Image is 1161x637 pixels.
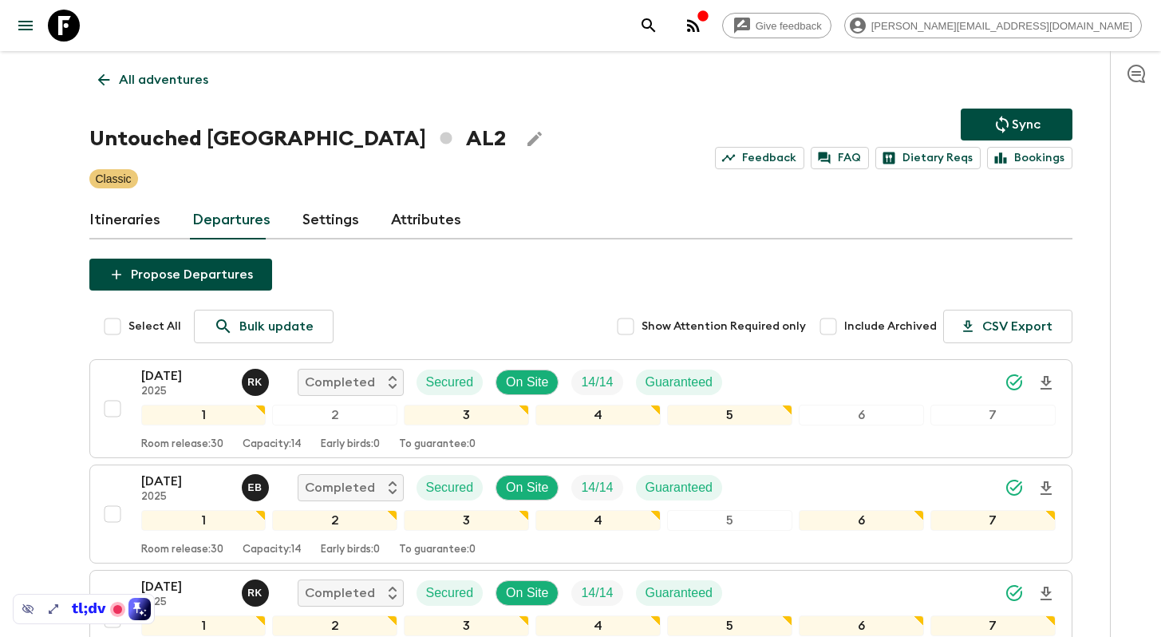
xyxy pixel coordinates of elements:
a: Give feedback [722,13,831,38]
span: [PERSON_NAME][EMAIL_ADDRESS][DOMAIN_NAME] [863,20,1141,32]
button: Edit Adventure Title [519,123,551,155]
div: 3 [404,405,529,425]
div: 3 [404,615,529,636]
p: Capacity: 14 [243,544,302,556]
div: Secured [417,370,484,395]
button: Sync adventure departures to the booking engine [961,109,1072,140]
p: Room release: 30 [141,438,223,451]
span: Erild Balla [242,479,272,492]
p: Completed [305,373,375,392]
p: 14 / 14 [581,584,613,603]
button: [DATE]2025Robert KacaCompletedSecuredOn SiteTrip FillGuaranteed1234567Room release:30Capacity:14E... [89,359,1072,458]
div: On Site [496,580,559,606]
button: Propose Departures [89,259,272,291]
svg: Download Onboarding [1037,584,1056,603]
button: CSV Export [943,310,1072,343]
p: Secured [426,584,474,603]
div: 1 [141,615,267,636]
p: Capacity: 14 [243,438,302,451]
a: FAQ [811,147,869,169]
p: [DATE] [141,366,229,386]
p: To guarantee: 0 [399,544,476,556]
a: Itineraries [89,201,160,239]
p: Secured [426,373,474,392]
p: 14 / 14 [581,478,613,497]
p: On Site [506,373,548,392]
a: Bulk update [194,310,334,343]
a: Departures [192,201,271,239]
p: On Site [506,584,548,603]
span: Give feedback [747,20,831,32]
div: 5 [667,405,792,425]
div: Trip Fill [571,475,622,500]
svg: Synced Successfully [1005,478,1024,497]
p: 14 / 14 [581,373,613,392]
span: Include Archived [844,318,937,334]
p: All adventures [119,70,208,89]
div: 2 [272,615,397,636]
p: 2025 [141,386,229,398]
div: 2 [272,405,397,425]
div: 1 [141,405,267,425]
button: menu [10,10,41,42]
button: [DATE]2025Erild BallaCompletedSecuredOn SiteTrip FillGuaranteed1234567Room release:30Capacity:14E... [89,465,1072,564]
a: Settings [302,201,359,239]
p: Bulk update [239,317,314,336]
div: 5 [667,510,792,531]
div: 1 [141,510,267,531]
p: Guaranteed [646,373,713,392]
p: Room release: 30 [141,544,223,556]
div: 4 [535,510,661,531]
a: Dietary Reqs [875,147,981,169]
div: 6 [799,510,924,531]
svg: Download Onboarding [1037,374,1056,393]
h1: Untouched [GEOGRAPHIC_DATA] AL2 [89,123,506,155]
p: Classic [96,171,132,187]
p: Sync [1012,115,1041,134]
p: 2025 [141,596,229,609]
div: Trip Fill [571,580,622,606]
p: To guarantee: 0 [399,438,476,451]
p: Early birds: 0 [321,438,380,451]
span: Robert Kaca [242,374,272,386]
div: [PERSON_NAME][EMAIL_ADDRESS][DOMAIN_NAME] [844,13,1142,38]
p: On Site [506,478,548,497]
div: Secured [417,475,484,500]
a: Attributes [391,201,461,239]
div: 7 [930,615,1056,636]
p: 2025 [141,491,229,504]
div: 5 [667,615,792,636]
a: All adventures [89,64,217,96]
p: [DATE] [141,577,229,596]
svg: Synced Successfully [1005,373,1024,392]
a: Feedback [715,147,804,169]
svg: Download Onboarding [1037,479,1056,498]
p: Guaranteed [646,478,713,497]
div: On Site [496,475,559,500]
span: Show Attention Required only [642,318,806,334]
div: 7 [930,510,1056,531]
p: Completed [305,584,375,603]
svg: Synced Successfully [1005,584,1024,603]
a: Bookings [987,147,1072,169]
div: On Site [496,370,559,395]
div: 6 [799,615,924,636]
div: 4 [535,615,661,636]
span: Select All [128,318,181,334]
button: search adventures [633,10,665,42]
p: Completed [305,478,375,497]
div: 6 [799,405,924,425]
div: Secured [417,580,484,606]
p: Early birds: 0 [321,544,380,556]
div: 3 [404,510,529,531]
span: Robert Kaca [242,584,272,597]
div: 7 [930,405,1056,425]
div: 4 [535,405,661,425]
div: Trip Fill [571,370,622,395]
p: [DATE] [141,472,229,491]
div: 2 [272,510,397,531]
p: Secured [426,478,474,497]
p: Guaranteed [646,584,713,603]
